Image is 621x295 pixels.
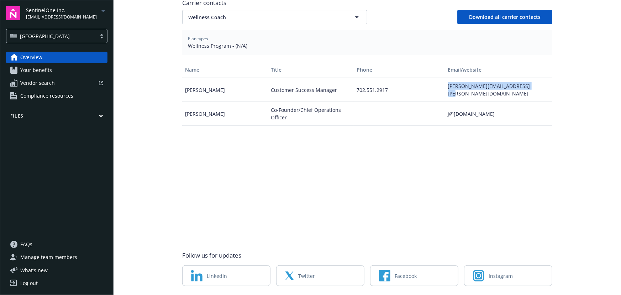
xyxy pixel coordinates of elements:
[20,52,42,63] span: Overview
[445,78,552,102] div: [PERSON_NAME][EMAIL_ADDRESS][PERSON_NAME][DOMAIN_NAME]
[6,266,59,274] button: What's new
[10,32,93,40] span: [GEOGRAPHIC_DATA]
[188,14,336,21] span: Wellness Coach
[185,66,265,73] div: Name
[448,66,549,73] div: Email/website
[26,6,97,14] span: SentinelOne Inc.
[6,64,107,76] a: Your benefits
[6,113,107,122] button: Files
[20,266,48,274] span: What ' s new
[20,90,73,102] span: Compliance resources
[6,52,107,63] a: Overview
[99,6,107,15] a: arrowDropDown
[20,77,55,89] span: Vendor search
[6,77,107,89] a: Vendor search
[26,6,107,20] button: SentinelOne Inc.[EMAIL_ADDRESS][DOMAIN_NAME]arrowDropDown
[298,272,315,280] span: Twitter
[354,78,445,102] div: 702.551.2917
[188,42,547,50] span: Wellness Program - (N/A)
[6,239,107,250] a: FAQs
[182,10,367,24] button: Wellness Coach
[395,272,417,280] span: Facebook
[489,272,513,280] span: Instagram
[370,265,458,286] a: Facebook
[20,239,32,250] span: FAQs
[268,78,354,102] div: Customer Success Manager
[357,66,442,73] div: Phone
[268,61,354,78] button: Title
[464,265,552,286] a: Instagram
[182,78,268,102] div: [PERSON_NAME]
[20,278,38,289] div: Log out
[276,265,364,286] a: Twitter
[271,66,351,73] div: Title
[182,61,268,78] button: Name
[354,61,445,78] button: Phone
[182,102,268,126] div: [PERSON_NAME]
[207,272,227,280] span: LinkedIn
[182,251,241,260] span: Follow us for updates
[6,6,20,20] img: navigator-logo.svg
[6,90,107,102] a: Compliance resources
[26,14,97,20] span: [EMAIL_ADDRESS][DOMAIN_NAME]
[445,102,552,126] div: j@[DOMAIN_NAME]
[445,61,552,78] button: Email/website
[469,14,541,20] span: Download all carrier contacts
[20,252,77,263] span: Manage team members
[6,252,107,263] a: Manage team members
[182,265,270,286] a: LinkedIn
[457,10,552,24] button: Download all carrier contacts
[20,64,52,76] span: Your benefits
[268,102,354,126] div: Co-Founder/Chief Operations Officer
[20,32,70,40] span: [GEOGRAPHIC_DATA]
[188,36,547,42] span: Plan types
